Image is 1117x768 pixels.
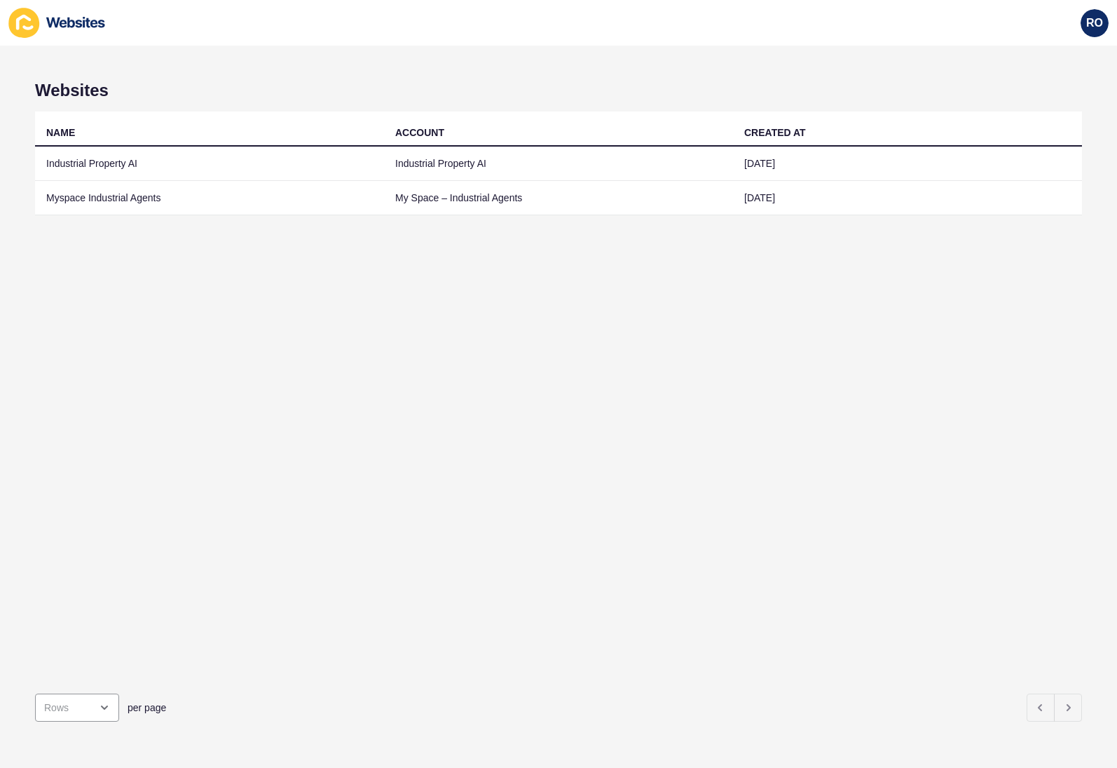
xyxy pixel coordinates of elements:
[1086,16,1103,30] span: RO
[46,126,75,140] div: NAME
[35,694,119,722] div: open menu
[35,81,1082,100] h1: Websites
[395,126,444,140] div: ACCOUNT
[384,181,733,215] td: My Space – Industrial Agents
[128,701,166,715] span: per page
[35,181,384,215] td: Myspace Industrial Agents
[744,126,806,140] div: CREATED AT
[384,147,733,181] td: Industrial Property AI
[35,147,384,181] td: Industrial Property AI
[733,147,1082,181] td: [DATE]
[733,181,1082,215] td: [DATE]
